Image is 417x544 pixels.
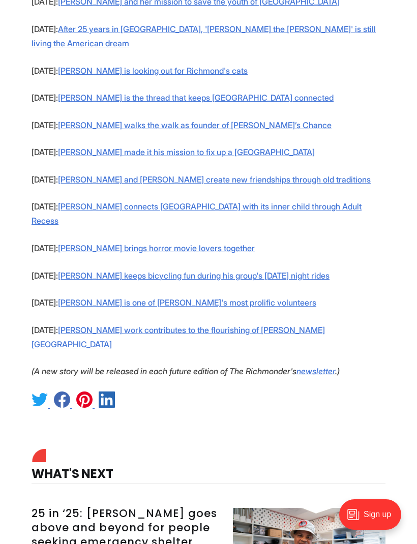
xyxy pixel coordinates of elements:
em: (A new story will be released in each future edition of The Richmonder's [32,366,296,376]
p: [DATE]: [32,22,385,50]
a: [PERSON_NAME] brings horror movie lovers together [58,243,255,253]
p: [DATE]: [32,118,385,132]
a: [PERSON_NAME] work contributes to the flourishing of [PERSON_NAME][GEOGRAPHIC_DATA] [32,325,325,349]
a: [PERSON_NAME] is looking out for Richmond's cats [58,66,248,76]
p: [DATE]: [32,241,385,255]
a: [PERSON_NAME] made it his mission to fix up a [GEOGRAPHIC_DATA] [58,147,315,157]
p: [DATE]: [32,323,385,351]
iframe: portal-trigger [331,494,417,544]
h4: What's Next [32,451,385,483]
em: .) [335,366,340,376]
a: [PERSON_NAME] is one of [PERSON_NAME]'s most prolific volunteers [58,297,316,308]
p: [DATE]: [32,145,385,159]
p: [DATE]: [32,90,385,105]
a: [PERSON_NAME] connects [GEOGRAPHIC_DATA] with its inner child through Adult Recess [32,201,362,226]
a: [PERSON_NAME] walks the walk as founder of [PERSON_NAME]’s Chance [58,120,332,130]
a: After 25 years in [GEOGRAPHIC_DATA], '[PERSON_NAME] the [PERSON_NAME]' is still living the Americ... [32,24,376,48]
a: [PERSON_NAME] is the thread that keeps [GEOGRAPHIC_DATA] connected [58,93,334,103]
p: [DATE]: [32,172,385,187]
p: [DATE]: [32,199,385,228]
p: [DATE]: [32,64,385,78]
a: [PERSON_NAME] keeps bicycling fun during his group's [DATE] night rides [58,270,330,281]
p: [DATE]: [32,295,385,310]
p: [DATE]: [32,268,385,283]
a: newsletter [296,366,335,376]
a: [PERSON_NAME] and [PERSON_NAME] create new friendships through old traditions [58,174,371,185]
